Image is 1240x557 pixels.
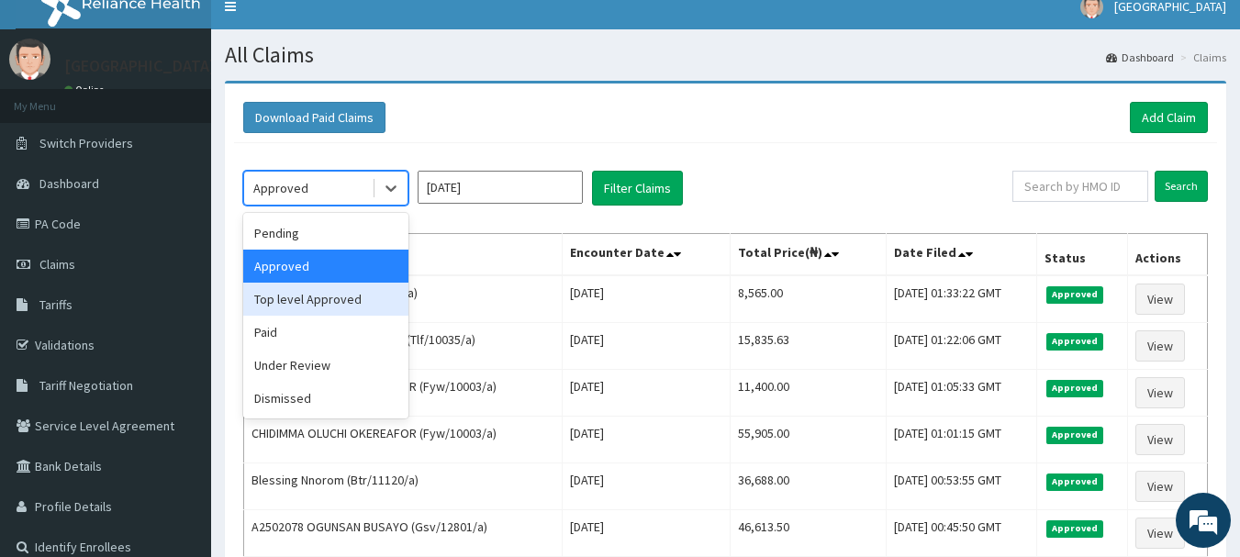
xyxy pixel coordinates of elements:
div: Pending [243,217,408,250]
textarea: Type your message and hit 'Enter' [9,366,350,430]
a: View [1135,424,1185,455]
a: View [1135,518,1185,549]
td: 8,565.00 [731,275,887,323]
th: Encounter Date [562,234,730,276]
div: Approved [243,250,408,283]
div: Paid [243,316,408,349]
div: Chat with us now [95,103,308,127]
td: 55,905.00 [731,417,887,463]
a: Dashboard [1106,50,1174,65]
td: Blessing Nnorom (Btr/11120/a) [244,463,563,510]
td: 36,688.00 [731,463,887,510]
a: View [1135,471,1185,502]
th: Actions [1128,234,1208,276]
span: Claims [39,256,75,273]
th: Date Filed [886,234,1036,276]
a: Online [64,84,108,96]
div: Dismissed [243,382,408,415]
a: View [1135,330,1185,362]
div: Top level Approved [243,283,408,316]
td: [DATE] [562,510,730,557]
a: Add Claim [1130,102,1208,133]
div: Approved [253,179,308,197]
button: Download Paid Claims [243,102,385,133]
input: Search by HMO ID [1012,171,1148,202]
span: Tariffs [39,296,73,313]
span: Switch Providers [39,135,133,151]
td: [DATE] [562,417,730,463]
td: A2502078 OGUNSAN BUSAYO (Gsv/12801/a) [244,510,563,557]
td: [DATE] [562,370,730,417]
span: We're online! [106,163,253,349]
td: [DATE] [562,275,730,323]
img: User Image [9,39,50,80]
span: Approved [1046,473,1104,490]
a: View [1135,377,1185,408]
a: View [1135,284,1185,315]
span: Tariff Negotiation [39,377,133,394]
th: Status [1036,234,1128,276]
td: [DATE] [562,463,730,510]
input: Search [1155,171,1208,202]
h1: All Claims [225,43,1226,67]
img: d_794563401_company_1708531726252_794563401 [34,92,74,138]
span: Approved [1046,520,1104,537]
th: Total Price(₦) [731,234,887,276]
button: Filter Claims [592,171,683,206]
td: 46,613.50 [731,510,887,557]
li: Claims [1176,50,1226,65]
td: 15,835.63 [731,323,887,370]
td: [DATE] 01:33:22 GMT [886,275,1036,323]
td: CHIDIMMA OLUCHI OKEREAFOR (Fyw/10003/a) [244,417,563,463]
span: Approved [1046,333,1104,350]
span: Approved [1046,380,1104,396]
input: Select Month and Year [418,171,583,204]
span: Dashboard [39,175,99,192]
span: Approved [1046,286,1104,303]
td: [DATE] 01:01:15 GMT [886,417,1036,463]
div: Under Review [243,349,408,382]
td: [DATE] 00:45:50 GMT [886,510,1036,557]
td: 11,400.00 [731,370,887,417]
td: [DATE] 01:22:06 GMT [886,323,1036,370]
p: [GEOGRAPHIC_DATA] [64,58,216,74]
span: Approved [1046,427,1104,443]
td: [DATE] 00:53:55 GMT [886,463,1036,510]
td: [DATE] [562,323,730,370]
div: Minimize live chat window [301,9,345,53]
td: [DATE] 01:05:33 GMT [886,370,1036,417]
